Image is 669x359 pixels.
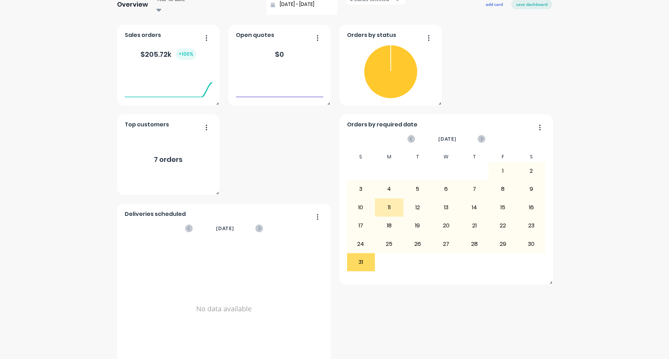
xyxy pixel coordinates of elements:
div: 12 [404,199,432,216]
div: 22 [489,217,517,234]
div: 3 [347,180,375,198]
div: 17 [347,217,375,234]
div: T [403,152,432,162]
span: Orders by status [347,31,396,39]
div: 10 [347,199,375,216]
div: 2 [517,162,545,180]
div: 25 [375,235,403,252]
div: 4 [375,180,403,198]
div: 18 [375,217,403,234]
div: 6 [432,180,460,198]
span: [DATE] [438,135,456,143]
div: S [517,152,546,162]
div: 29 [489,235,517,252]
div: S [347,152,375,162]
div: 26 [404,235,432,252]
div: 1 [489,162,517,180]
span: Deliveries scheduled [125,210,186,218]
div: 5 [404,180,432,198]
div: 16 [517,199,545,216]
div: $ 205.72k [140,48,196,60]
div: 7 orders [154,154,183,165]
div: + 100 % [176,48,196,60]
div: 28 [461,235,489,252]
div: 14 [461,199,489,216]
div: 27 [432,235,460,252]
div: 20 [432,217,460,234]
span: Sales orders [125,31,161,39]
div: 15 [489,199,517,216]
span: Open quotes [236,31,274,39]
div: 7 [461,180,489,198]
div: 31 [347,253,375,271]
span: Orders by required date [347,120,417,129]
span: [DATE] [216,225,234,232]
div: 9 [517,180,545,198]
div: 8 [489,180,517,198]
div: 23 [517,217,545,234]
div: $ 0 [275,49,284,60]
div: 30 [517,235,545,252]
div: 19 [404,217,432,234]
div: M [375,152,403,162]
div: 24 [347,235,375,252]
div: W [432,152,460,162]
div: 21 [461,217,489,234]
div: F [489,152,517,162]
div: T [460,152,489,162]
div: 13 [432,199,460,216]
div: 11 [375,199,403,216]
